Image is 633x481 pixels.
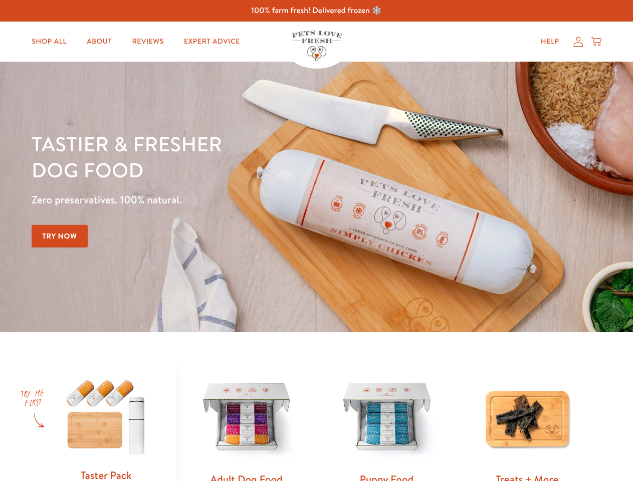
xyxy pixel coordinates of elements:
a: About [79,32,120,52]
a: Shop All [24,32,75,52]
p: Zero preservatives. 100% natural. [32,191,411,209]
h1: Tastier & fresher dog food [32,131,411,183]
img: Pets Love Fresh [292,31,342,61]
a: Reviews [124,32,171,52]
a: Help [533,32,567,52]
a: Expert Advice [176,32,248,52]
a: Try Now [32,225,88,248]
